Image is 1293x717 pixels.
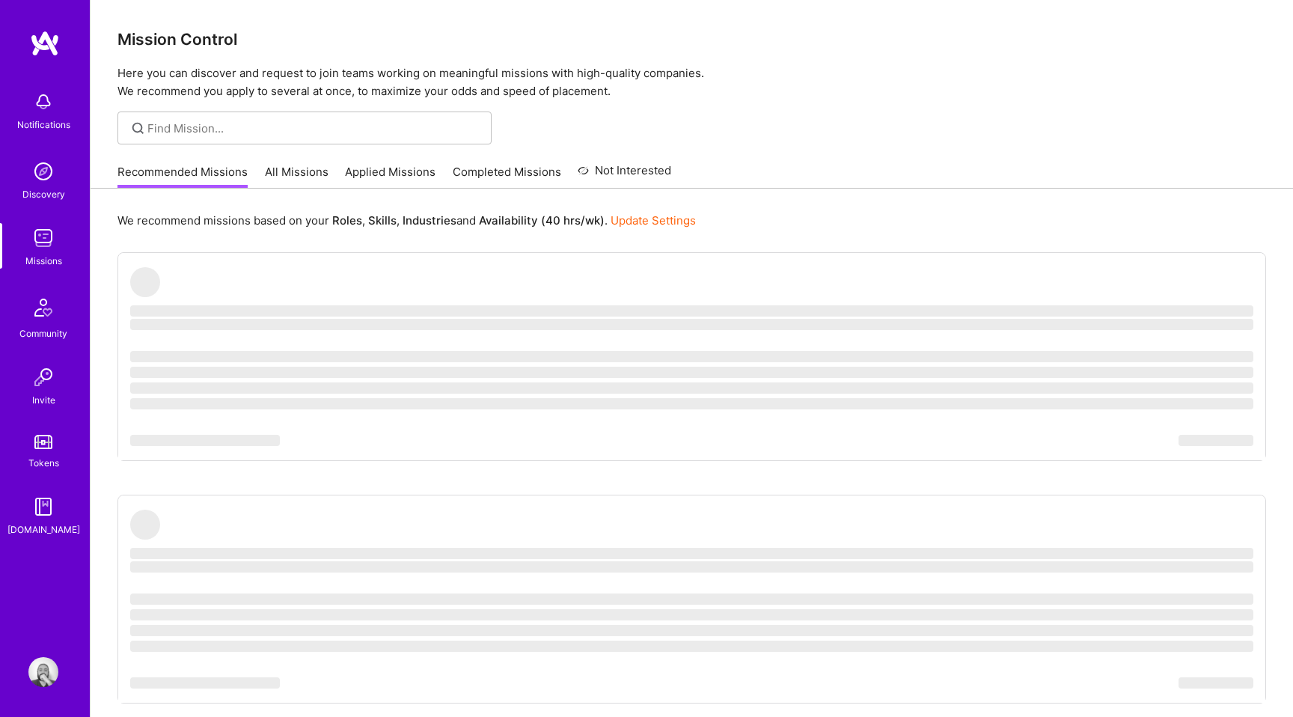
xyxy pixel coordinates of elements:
[28,362,58,392] img: Invite
[578,162,671,189] a: Not Interested
[129,120,147,137] i: icon SearchGrey
[117,64,1266,100] p: Here you can discover and request to join teams working on meaningful missions with high-quality ...
[28,492,58,522] img: guide book
[117,213,696,228] p: We recommend missions based on your , , and .
[611,213,696,228] a: Update Settings
[117,164,248,189] a: Recommended Missions
[32,392,55,408] div: Invite
[22,186,65,202] div: Discovery
[28,455,59,471] div: Tokens
[332,213,362,228] b: Roles
[25,290,61,326] img: Community
[28,156,58,186] img: discovery
[7,522,80,537] div: [DOMAIN_NAME]
[265,164,328,189] a: All Missions
[117,30,1266,49] h3: Mission Control
[453,164,561,189] a: Completed Missions
[28,657,58,687] img: User Avatar
[28,87,58,117] img: bell
[34,435,52,449] img: tokens
[368,213,397,228] b: Skills
[345,164,435,189] a: Applied Missions
[147,120,480,136] input: Find Mission...
[17,117,70,132] div: Notifications
[28,223,58,253] img: teamwork
[25,657,62,687] a: User Avatar
[30,30,60,57] img: logo
[479,213,605,228] b: Availability (40 hrs/wk)
[403,213,456,228] b: Industries
[25,253,62,269] div: Missions
[19,326,67,341] div: Community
